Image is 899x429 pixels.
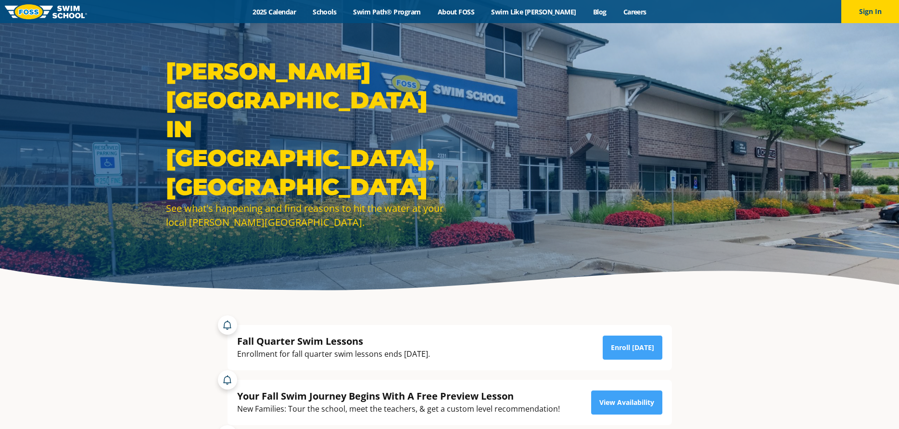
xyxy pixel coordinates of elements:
h1: [PERSON_NAME][GEOGRAPHIC_DATA] in [GEOGRAPHIC_DATA], [GEOGRAPHIC_DATA] [166,57,445,201]
a: Careers [615,7,655,16]
a: Schools [304,7,345,16]
img: FOSS Swim School Logo [5,4,87,19]
div: Enrollment for fall quarter swim lessons ends [DATE]. [237,348,430,361]
div: New Families: Tour the school, meet the teachers, & get a custom level recommendation! [237,403,560,416]
div: See what's happening and find reasons to hit the water at your local [PERSON_NAME][GEOGRAPHIC_DATA]. [166,201,445,229]
a: Swim Like [PERSON_NAME] [483,7,585,16]
div: Your Fall Swim Journey Begins With A Free Preview Lesson [237,390,560,403]
a: About FOSS [429,7,483,16]
a: 2025 Calendar [244,7,304,16]
a: Enroll [DATE] [603,336,662,360]
a: View Availability [591,390,662,415]
a: Swim Path® Program [345,7,429,16]
div: Fall Quarter Swim Lessons [237,335,430,348]
a: Blog [584,7,615,16]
